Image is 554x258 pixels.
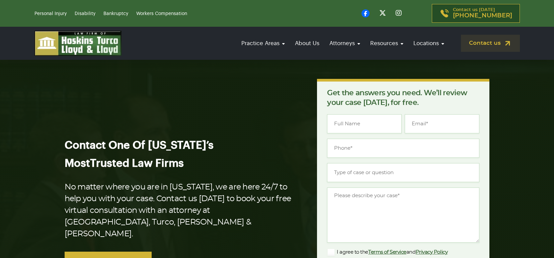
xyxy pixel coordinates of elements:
[405,114,479,133] input: Email*
[367,34,407,53] a: Resources
[368,250,406,255] a: Terms of Service
[327,163,479,182] input: Type of case or question
[75,11,95,16] a: Disability
[65,158,90,169] span: Most
[65,140,214,151] span: Contact One Of [US_STATE]’s
[453,8,512,19] p: Contact us [DATE]
[65,181,296,240] p: No matter where you are in [US_STATE], we are here 24/7 to help you with your case. Contact us [D...
[238,34,288,53] a: Practice Areas
[416,250,448,255] a: Privacy Policy
[327,248,448,256] label: I agree to the and
[453,12,512,19] span: [PHONE_NUMBER]
[34,31,122,56] img: logo
[292,34,323,53] a: About Us
[432,4,520,23] a: Contact us [DATE][PHONE_NUMBER]
[327,114,402,133] input: Full Name
[103,11,128,16] a: Bankruptcy
[410,34,448,53] a: Locations
[327,88,479,108] p: Get the answers you need. We’ll review your case [DATE], for free.
[326,34,364,53] a: Attorneys
[34,11,67,16] a: Personal Injury
[461,35,520,52] a: Contact us
[327,139,479,158] input: Phone*
[90,158,184,169] span: Trusted Law Firms
[136,11,187,16] a: Workers Compensation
